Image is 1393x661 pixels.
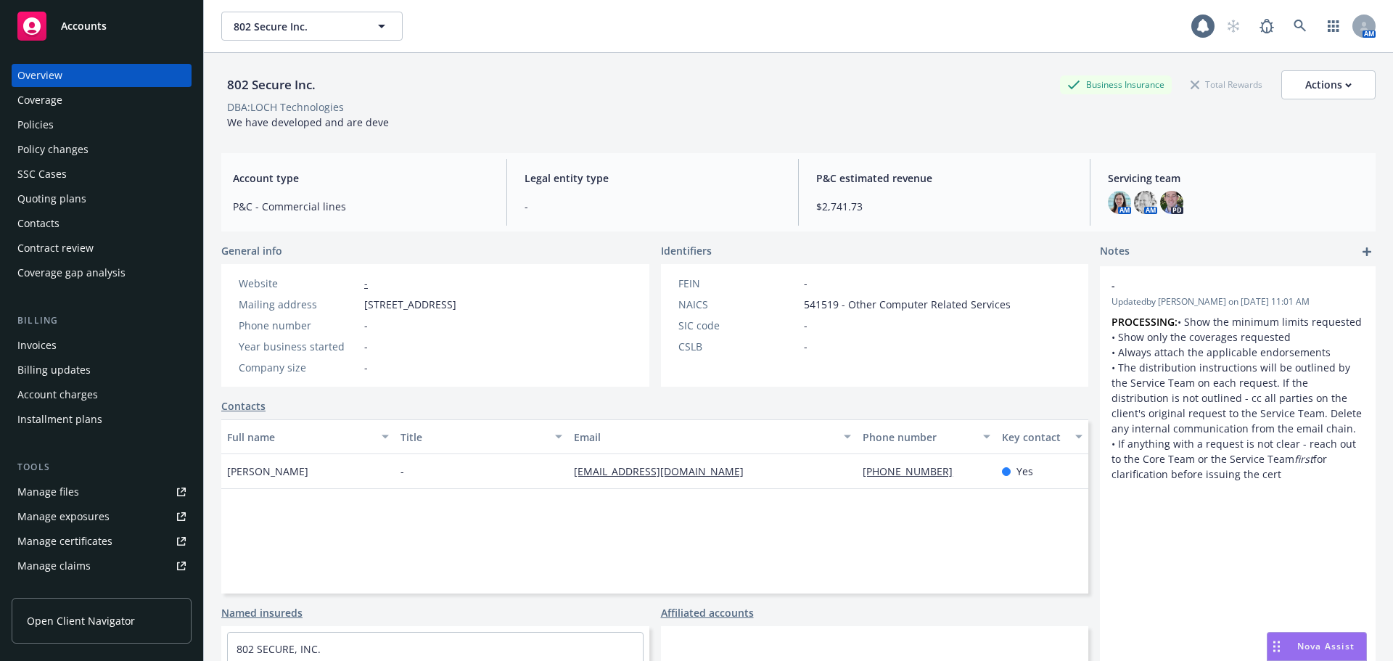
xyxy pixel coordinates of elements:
[816,171,1072,186] span: P&C estimated revenue
[1252,12,1281,41] a: Report a Bug
[678,297,798,312] div: NAICS
[1111,314,1364,482] p: • Show the minimum limits requested • Show only the coverages requested • Always attach the appli...
[364,276,368,290] a: -
[17,383,98,406] div: Account charges
[12,313,192,328] div: Billing
[17,530,112,553] div: Manage certificates
[12,579,192,602] a: Manage BORs
[17,334,57,357] div: Invoices
[61,20,107,32] span: Accounts
[233,199,489,214] span: P&C - Commercial lines
[1267,633,1286,660] div: Drag to move
[239,276,358,291] div: Website
[17,480,79,504] div: Manage files
[17,505,110,528] div: Manage exposures
[17,554,91,578] div: Manage claims
[17,138,89,161] div: Policy changes
[17,358,91,382] div: Billing updates
[12,383,192,406] a: Account charges
[863,430,974,445] div: Phone number
[12,64,192,87] a: Overview
[568,419,857,454] button: Email
[996,419,1088,454] button: Key contact
[239,339,358,354] div: Year business started
[17,187,86,210] div: Quoting plans
[1134,191,1157,214] img: photo
[1294,452,1313,466] em: first
[1111,295,1364,308] span: Updated by [PERSON_NAME] on [DATE] 11:01 AM
[237,642,321,656] a: 802 SECURE, INC.
[221,12,403,41] button: 802 Secure Inc.
[12,480,192,504] a: Manage files
[661,243,712,258] span: Identifiers
[12,187,192,210] a: Quoting plans
[364,297,456,312] span: [STREET_ADDRESS]
[863,464,964,478] a: [PHONE_NUMBER]
[1358,243,1376,260] a: add
[1111,315,1178,329] strong: PROCESSING:
[17,163,67,186] div: SSC Cases
[816,199,1072,214] span: $2,741.73
[17,89,62,112] div: Coverage
[1160,191,1183,214] img: photo
[400,430,546,445] div: Title
[12,212,192,235] a: Contacts
[1319,12,1348,41] a: Switch app
[1267,632,1367,661] button: Nova Assist
[17,261,126,284] div: Coverage gap analysis
[17,579,86,602] div: Manage BORs
[1108,171,1364,186] span: Servicing team
[1305,71,1352,99] div: Actions
[1286,12,1315,41] a: Search
[12,89,192,112] a: Coverage
[1016,464,1033,479] span: Yes
[227,464,308,479] span: [PERSON_NAME]
[1219,12,1248,41] a: Start snowing
[239,360,358,375] div: Company size
[12,554,192,578] a: Manage claims
[12,237,192,260] a: Contract review
[574,430,835,445] div: Email
[221,605,303,620] a: Named insureds
[857,419,995,454] button: Phone number
[400,464,404,479] span: -
[221,398,266,414] a: Contacts
[364,339,368,354] span: -
[1100,266,1376,493] div: -Updatedby [PERSON_NAME] on [DATE] 11:01 AMPROCESSING:• Show the minimum limits requested • Show ...
[1183,75,1270,94] div: Total Rewards
[12,460,192,475] div: Tools
[1060,75,1172,94] div: Business Insurance
[17,113,54,136] div: Policies
[12,163,192,186] a: SSC Cases
[17,64,62,87] div: Overview
[1297,640,1355,652] span: Nova Assist
[1100,243,1130,260] span: Notes
[27,613,135,628] span: Open Client Navigator
[239,297,358,312] div: Mailing address
[234,19,359,34] span: 802 Secure Inc.
[12,113,192,136] a: Policies
[661,605,754,620] a: Affiliated accounts
[525,171,781,186] span: Legal entity type
[804,318,808,333] span: -
[364,318,368,333] span: -
[574,464,755,478] a: [EMAIL_ADDRESS][DOMAIN_NAME]
[233,171,489,186] span: Account type
[395,419,568,454] button: Title
[12,138,192,161] a: Policy changes
[227,99,344,115] div: DBA: LOCH Technologies
[17,237,94,260] div: Contract review
[1111,278,1326,293] span: -
[221,419,395,454] button: Full name
[12,505,192,528] a: Manage exposures
[525,199,781,214] span: -
[12,334,192,357] a: Invoices
[678,339,798,354] div: CSLB
[12,408,192,431] a: Installment plans
[678,318,798,333] div: SIC code
[804,297,1011,312] span: 541519 - Other Computer Related Services
[678,276,798,291] div: FEIN
[12,6,192,46] a: Accounts
[804,339,808,354] span: -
